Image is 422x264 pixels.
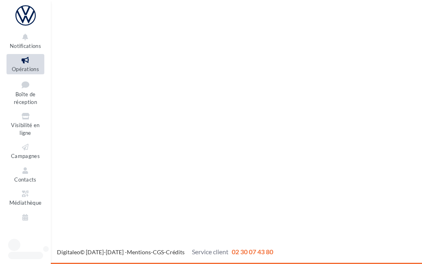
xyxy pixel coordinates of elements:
[7,164,44,184] a: Contacts
[7,211,44,231] a: Calendrier
[11,153,40,159] span: Campagnes
[192,248,228,255] span: Service client
[7,110,44,138] a: Visibilité en ligne
[57,249,80,255] a: Digitaleo
[7,54,44,74] a: Opérations
[57,249,273,255] span: © [DATE]-[DATE] - - -
[10,43,41,49] span: Notifications
[166,249,185,255] a: Crédits
[7,31,44,51] button: Notifications
[11,122,39,136] span: Visibilité en ligne
[14,176,37,183] span: Contacts
[12,66,39,72] span: Opérations
[9,199,42,206] span: Médiathèque
[232,248,273,255] span: 02 30 07 43 80
[14,91,37,105] span: Boîte de réception
[7,141,44,161] a: Campagnes
[153,249,164,255] a: CGS
[127,249,151,255] a: Mentions
[7,78,44,107] a: Boîte de réception
[7,188,44,208] a: Médiathèque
